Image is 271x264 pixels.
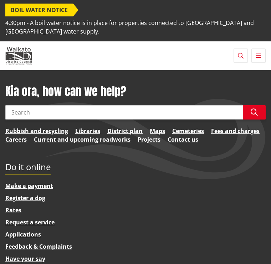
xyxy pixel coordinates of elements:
[5,230,41,238] a: Applications
[5,47,32,65] img: Waikato District Council - Te Kaunihera aa Takiwaa o Waikato
[172,127,204,135] a: Cemeteries
[211,127,260,135] a: Fees and charges
[5,182,53,190] a: Make a payment
[5,255,45,263] a: Have your say
[5,16,266,38] span: 4.30pm - A boil water notice is in place for properties connected to [GEOGRAPHIC_DATA] and [GEOGR...
[5,194,45,202] a: Register a dog
[5,4,73,16] span: BOIL WATER NOTICE
[5,206,21,214] a: Rates
[34,135,131,144] a: Current and upcoming roadworks
[5,162,51,174] h2: Do it online
[5,85,266,98] h1: Kia ora, how can we help?
[75,127,100,135] a: Libraries
[5,127,68,135] a: Rubbish and recycling
[168,135,198,144] a: Contact us
[5,105,243,120] input: Search input
[107,127,143,135] a: District plan
[5,218,55,226] a: Request a service
[5,243,72,250] a: Feedback & Complaints
[138,135,160,144] a: Projects
[150,127,165,135] a: Maps
[5,135,27,144] a: Careers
